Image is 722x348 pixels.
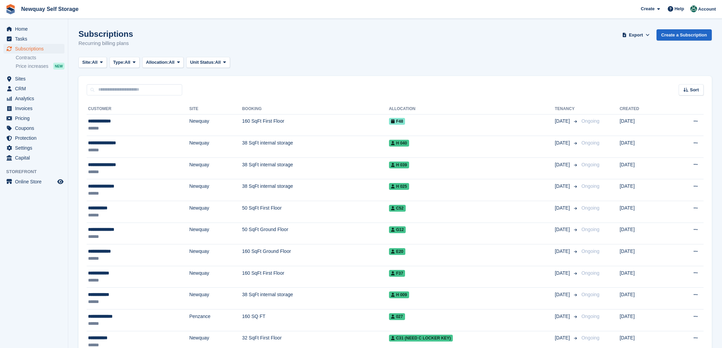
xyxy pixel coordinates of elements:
span: Ongoing [581,292,600,297]
td: [DATE] [620,201,668,223]
a: menu [3,84,64,93]
span: [DATE] [555,183,571,190]
a: menu [3,153,64,163]
td: [DATE] [620,223,668,244]
span: [DATE] [555,226,571,233]
span: Subscriptions [15,44,56,54]
a: menu [3,34,64,44]
td: 38 SqFt internal storage [242,136,389,158]
span: E20 [389,248,405,255]
span: Type: [113,59,125,66]
span: Ongoing [581,248,600,254]
span: [DATE] [555,313,571,320]
a: menu [3,143,64,153]
td: [DATE] [620,244,668,266]
td: Newquay [189,223,242,244]
a: Contracts [16,55,64,61]
span: Create [641,5,654,12]
span: F48 [389,118,405,125]
span: C52 [389,205,406,212]
td: 160 SqFt First Floor [242,266,389,288]
span: Tasks [15,34,56,44]
span: Sort [690,87,699,93]
a: menu [3,44,64,54]
a: Preview store [56,178,64,186]
span: CRM [15,84,56,93]
p: Recurring billing plans [78,40,133,47]
a: menu [3,177,64,186]
td: [DATE] [620,266,668,288]
span: Allocation: [146,59,169,66]
span: [DATE] [555,161,571,168]
span: Protection [15,133,56,143]
span: [DATE] [555,248,571,255]
span: Sites [15,74,56,84]
td: Newquay [189,288,242,309]
span: Ongoing [581,270,600,276]
th: Allocation [389,104,555,115]
td: Newquay [189,136,242,158]
span: [DATE] [555,270,571,277]
a: menu [3,94,64,103]
span: [DATE] [555,334,571,342]
span: All [92,59,98,66]
span: H 039 [389,162,409,168]
span: [DATE] [555,291,571,298]
td: [DATE] [620,288,668,309]
span: Price increases [16,63,48,70]
span: Ongoing [581,162,600,167]
span: Export [629,32,643,39]
span: 027 [389,313,405,320]
td: 160 SqFt Ground Floor [242,244,389,266]
a: menu [3,114,64,123]
td: [DATE] [620,179,668,201]
a: menu [3,24,64,34]
td: 50 SqFt Ground Floor [242,223,389,244]
span: H 009 [389,291,409,298]
span: [DATE] [555,205,571,212]
span: Site: [82,59,92,66]
span: Coupons [15,123,56,133]
span: Capital [15,153,56,163]
td: 38 SqFt internal storage [242,179,389,201]
span: Settings [15,143,56,153]
th: Booking [242,104,389,115]
button: Site: All [78,57,107,68]
a: Create a Subscription [656,29,712,41]
span: [DATE] [555,118,571,125]
span: Ongoing [581,314,600,319]
a: menu [3,74,64,84]
span: All [169,59,175,66]
a: Price increases NEW [16,62,64,70]
span: Ongoing [581,118,600,124]
td: Newquay [189,266,242,288]
button: Export [621,29,651,41]
td: [DATE] [620,136,668,158]
span: F37 [389,270,405,277]
span: Ongoing [581,227,600,232]
td: 160 SqFt First Floor [242,114,389,136]
td: 160 SQ FT [242,309,389,331]
td: 38 SqFt internal storage [242,288,389,309]
span: G12 [389,226,406,233]
span: Ongoing [581,183,600,189]
span: [DATE] [555,139,571,147]
span: Home [15,24,56,34]
span: Online Store [15,177,56,186]
div: NEW [53,63,64,70]
a: menu [3,104,64,113]
td: Newquay [189,244,242,266]
span: Analytics [15,94,56,103]
td: Newquay [189,157,242,179]
a: menu [3,133,64,143]
img: JON [690,5,697,12]
th: Site [189,104,242,115]
span: Ongoing [581,140,600,146]
span: Invoices [15,104,56,113]
h1: Subscriptions [78,29,133,39]
span: Help [675,5,684,12]
span: Account [698,6,716,13]
td: Newquay [189,179,242,201]
span: C31 (Need C Locker key) [389,335,453,342]
td: Newquay [189,114,242,136]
